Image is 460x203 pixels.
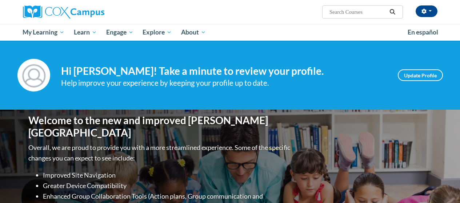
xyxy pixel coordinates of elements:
[17,24,443,41] div: Main menu
[23,5,154,19] a: Cox Campus
[329,8,387,16] input: Search Courses
[23,5,104,19] img: Cox Campus
[69,24,101,41] a: Learn
[74,28,97,37] span: Learn
[181,28,206,37] span: About
[28,114,292,139] h1: Welcome to the new and improved [PERSON_NAME][GEOGRAPHIC_DATA]
[143,28,172,37] span: Explore
[387,8,398,16] button: Search
[61,65,387,77] h4: Hi [PERSON_NAME]! Take a minute to review your profile.
[43,180,292,191] li: Greater Device Compatibility
[176,24,211,41] a: About
[23,28,64,37] span: My Learning
[431,174,454,197] iframe: Button to launch messaging window
[416,5,437,17] button: Account Settings
[398,69,443,81] a: Update Profile
[101,24,138,41] a: Engage
[106,28,133,37] span: Engage
[18,24,69,41] a: My Learning
[403,25,443,40] a: En español
[408,28,438,36] span: En español
[28,142,292,163] p: Overall, we are proud to provide you with a more streamlined experience. Some of the specific cha...
[43,170,292,180] li: Improved Site Navigation
[17,59,50,92] img: Profile Image
[138,24,176,41] a: Explore
[61,77,387,89] div: Help improve your experience by keeping your profile up to date.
